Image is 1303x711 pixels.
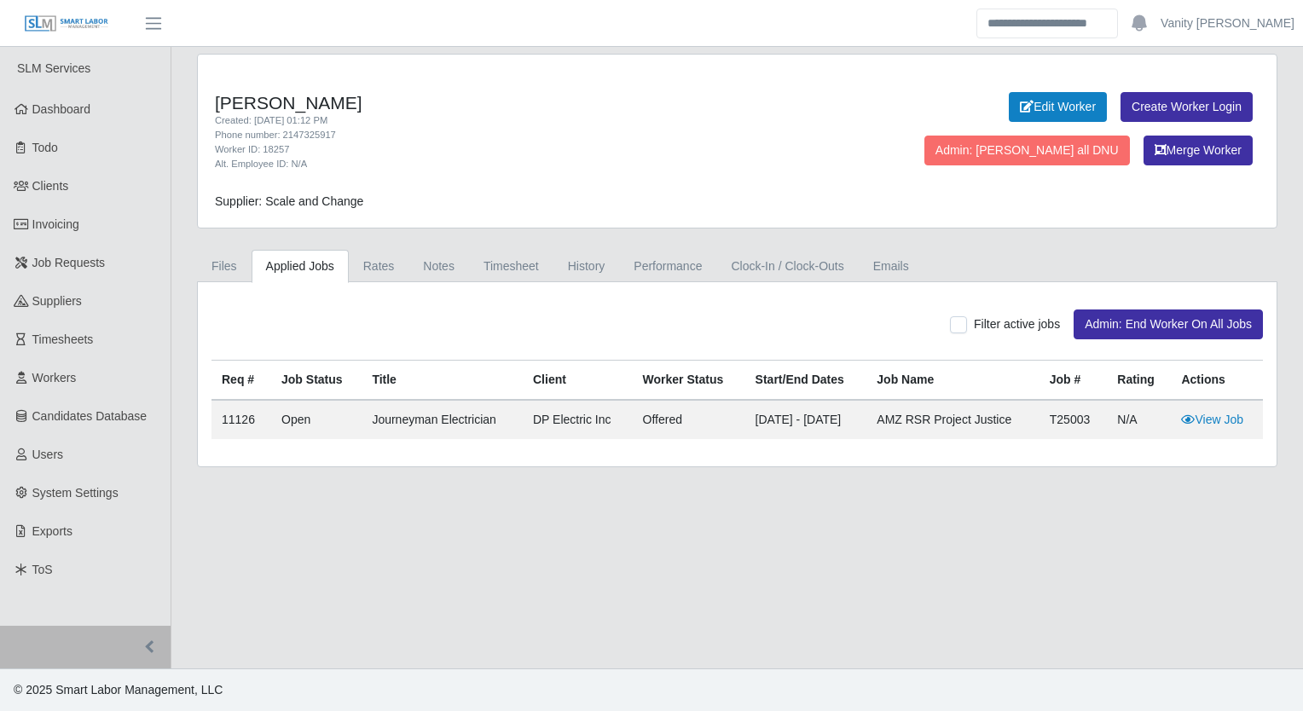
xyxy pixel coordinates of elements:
[215,128,814,142] div: Phone number: 2147325917
[32,563,53,576] span: ToS
[215,157,814,171] div: Alt. Employee ID: N/A
[523,361,633,401] th: Client
[215,92,814,113] h4: [PERSON_NAME]
[924,136,1130,165] button: Admin: [PERSON_NAME] all DNU
[197,250,252,283] a: Files
[32,409,148,423] span: Candidates Database
[362,361,523,401] th: Title
[1040,400,1108,439] td: T25003
[1144,136,1253,165] button: Merge Worker
[859,250,924,283] a: Emails
[349,250,409,283] a: Rates
[17,61,90,75] span: SLM Services
[215,142,814,157] div: Worker ID: 18257
[252,250,349,283] a: Applied Jobs
[1121,92,1253,122] a: Create Worker Login
[271,361,362,401] th: Job Status
[633,361,745,401] th: Worker Status
[215,113,814,128] div: Created: [DATE] 01:12 PM
[619,250,716,283] a: Performance
[32,486,119,500] span: System Settings
[866,361,1039,401] th: Job Name
[745,400,867,439] td: [DATE] - [DATE]
[24,14,109,33] img: SLM Logo
[32,371,77,384] span: Workers
[32,294,82,308] span: Suppliers
[1074,309,1263,339] button: Admin: End Worker On All Jobs
[974,317,1060,331] span: Filter active jobs
[32,217,79,231] span: Invoicing
[553,250,620,283] a: History
[211,361,271,401] th: Req #
[32,448,64,461] span: Users
[32,141,58,154] span: Todo
[716,250,858,283] a: Clock-In / Clock-Outs
[1161,14,1294,32] a: Vanity [PERSON_NAME]
[633,400,745,439] td: offered
[976,9,1118,38] input: Search
[745,361,867,401] th: Start/End Dates
[271,400,362,439] td: Open
[32,102,91,116] span: Dashboard
[211,400,271,439] td: 11126
[362,400,523,439] td: Journeyman Electrician
[523,400,633,439] td: DP Electric Inc
[1107,361,1171,401] th: Rating
[32,179,69,193] span: Clients
[1040,361,1108,401] th: Job #
[32,256,106,269] span: Job Requests
[1171,361,1263,401] th: Actions
[408,250,469,283] a: Notes
[469,250,553,283] a: Timesheet
[32,524,72,538] span: Exports
[1009,92,1107,122] a: Edit Worker
[866,400,1039,439] td: AMZ RSR Project Justice
[32,332,94,346] span: Timesheets
[215,194,363,208] span: Supplier: Scale and Change
[14,683,223,697] span: © 2025 Smart Labor Management, LLC
[1181,413,1243,426] a: View Job
[1107,400,1171,439] td: N/A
